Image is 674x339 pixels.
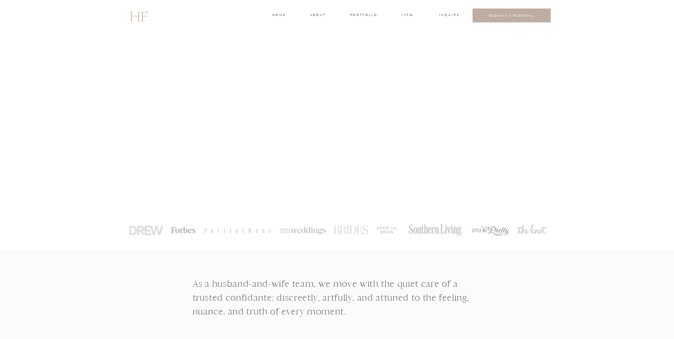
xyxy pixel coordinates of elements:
[350,12,377,19] a: portfolio
[272,12,285,19] a: home
[193,277,482,331] h1: As a husband-and-wife team, we move with the quiet care of a trusted confidante: discreetly, artf...
[439,12,458,19] a: INQUIRE
[401,12,414,19] a: INFO
[310,12,325,19] a: about
[478,14,545,17] a: REQUEST A PROPOSAL
[130,5,147,26] a: HF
